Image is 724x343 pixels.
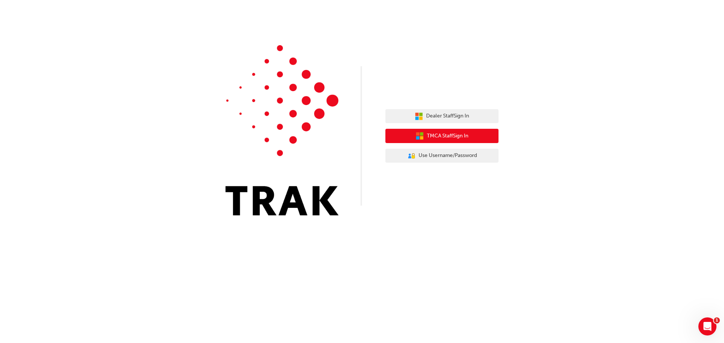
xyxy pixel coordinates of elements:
[385,149,499,163] button: Use Username/Password
[419,151,477,160] span: Use Username/Password
[698,317,716,335] iframe: Intercom live chat
[714,317,720,323] span: 1
[385,109,499,123] button: Dealer StaffSign In
[426,112,469,120] span: Dealer Staff Sign In
[225,45,339,215] img: Trak
[385,129,499,143] button: TMCA StaffSign In
[427,132,468,140] span: TMCA Staff Sign In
